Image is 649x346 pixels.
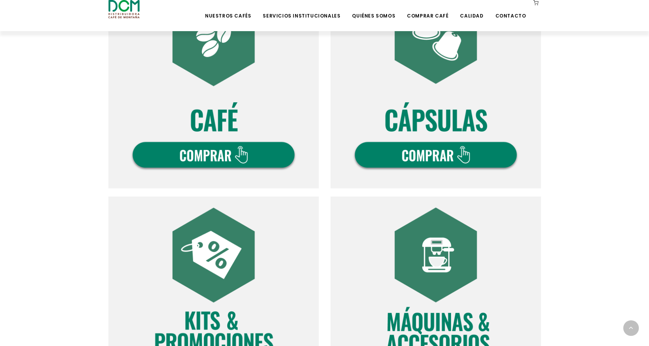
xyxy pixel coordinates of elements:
a: Comprar Café [402,1,453,19]
a: Servicios Institucionales [258,1,345,19]
a: Quiénes Somos [347,1,400,19]
a: Calidad [455,1,488,19]
a: Nuestros Cafés [200,1,256,19]
a: Contacto [491,1,531,19]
